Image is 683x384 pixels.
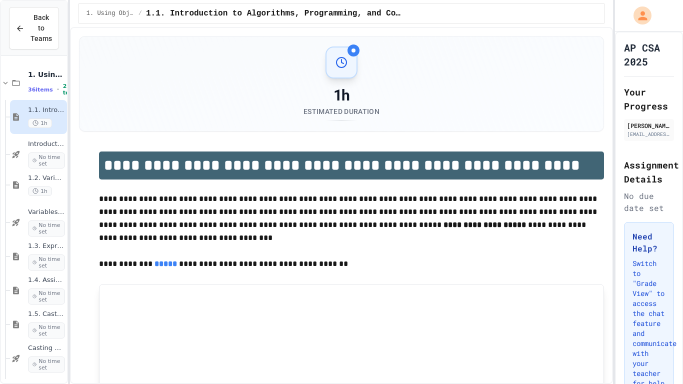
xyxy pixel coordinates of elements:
span: No time set [28,152,65,168]
span: 1.1. Introduction to Algorithms, Programming, and Compilers [146,7,402,19]
span: No time set [28,288,65,304]
span: 1h [28,186,52,196]
span: No time set [28,254,65,270]
div: Estimated Duration [303,106,379,116]
iframe: chat widget [641,344,673,374]
span: 1.5. Casting and Ranges of Values [28,310,65,318]
span: 1.1. Introduction to Algorithms, Programming, and Compilers [28,106,65,114]
span: 1h [28,118,52,128]
div: 1h [303,86,379,104]
h2: Assignment Details [624,158,674,186]
h1: AP CSA 2025 [624,40,674,68]
span: No time set [28,220,65,236]
button: Back to Teams [9,7,59,49]
span: • [57,85,59,93]
span: 1.4. Assignment and Input [28,276,65,284]
span: 36 items [28,86,53,93]
h3: Need Help? [632,230,665,254]
span: Back to Teams [30,12,52,44]
span: 1.2. Variables and Data Types [28,174,65,182]
span: 1.3. Expressions and Output [New] [28,242,65,250]
span: Introduction to Algorithms, Programming, and Compilers [28,140,65,148]
span: 2h total [63,83,77,96]
span: Casting and Ranges of variables - Quiz [28,344,65,352]
span: No time set [28,322,65,338]
div: [EMAIL_ADDRESS][DOMAIN_NAME] [627,130,671,138]
div: My Account [623,4,654,27]
span: No time set [28,356,65,372]
iframe: chat widget [600,300,673,343]
span: / [138,9,142,17]
h2: Your Progress [624,85,674,113]
span: 1. Using Objects and Methods [28,70,65,79]
span: Variables and Data Types - Quiz [28,208,65,216]
div: No due date set [624,190,674,214]
span: 1. Using Objects and Methods [86,9,134,17]
div: [PERSON_NAME] [627,121,671,130]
